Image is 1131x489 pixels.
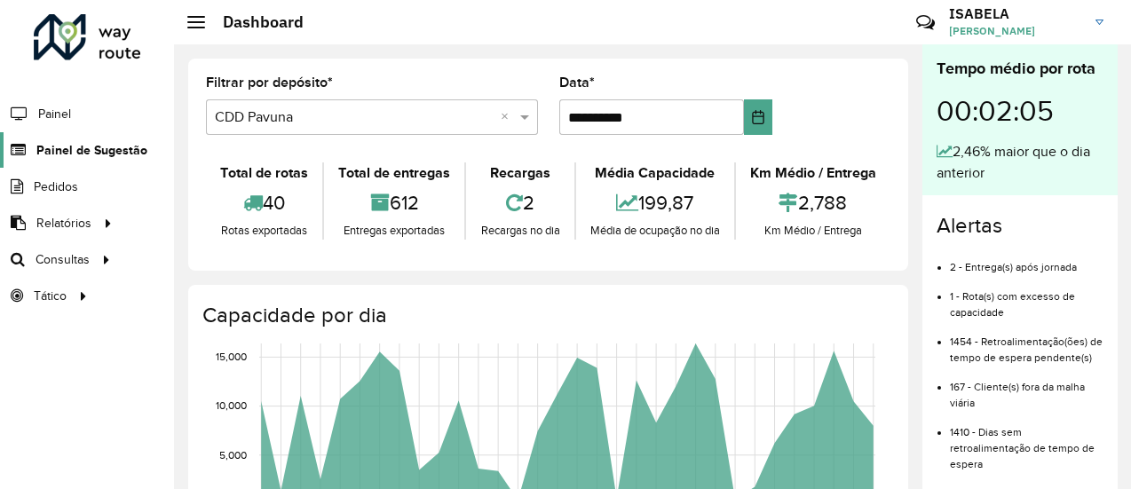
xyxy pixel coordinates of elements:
[937,213,1103,239] h4: Alertas
[471,222,569,240] div: Recargas no dia
[216,351,247,363] text: 15,000
[36,214,91,233] span: Relatórios
[740,184,886,222] div: 2,788
[36,141,147,160] span: Painel de Sugestão
[949,5,1082,22] h3: ISABELA
[206,72,333,93] label: Filtrar por depósito
[950,246,1103,275] li: 2 - Entrega(s) após jornada
[328,222,460,240] div: Entregas exportadas
[950,366,1103,411] li: 167 - Cliente(s) fora da malha viária
[950,411,1103,472] li: 1410 - Dias sem retroalimentação de tempo de espera
[202,303,890,328] h4: Capacidade por dia
[937,141,1103,184] div: 2,46% maior que o dia anterior
[949,23,1082,39] span: [PERSON_NAME]
[36,250,90,269] span: Consultas
[581,222,730,240] div: Média de ocupação no dia
[205,12,304,32] h2: Dashboard
[210,222,318,240] div: Rotas exportadas
[950,275,1103,320] li: 1 - Rota(s) com excesso de capacidade
[937,57,1103,81] div: Tempo médio por rota
[740,222,886,240] div: Km Médio / Entrega
[581,162,730,184] div: Média Capacidade
[937,81,1103,141] div: 00:02:05
[471,162,569,184] div: Recargas
[740,162,886,184] div: Km Médio / Entrega
[501,106,516,128] span: Clear all
[210,184,318,222] div: 40
[581,184,730,222] div: 199,87
[210,162,318,184] div: Total de rotas
[471,184,569,222] div: 2
[744,99,772,135] button: Choose Date
[38,105,71,123] span: Painel
[559,72,595,93] label: Data
[216,400,247,412] text: 10,000
[906,4,945,42] a: Contato Rápido
[328,184,460,222] div: 612
[328,162,460,184] div: Total de entregas
[34,177,78,196] span: Pedidos
[950,320,1103,366] li: 1454 - Retroalimentação(ões) de tempo de espera pendente(s)
[219,449,247,461] text: 5,000
[34,287,67,305] span: Tático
